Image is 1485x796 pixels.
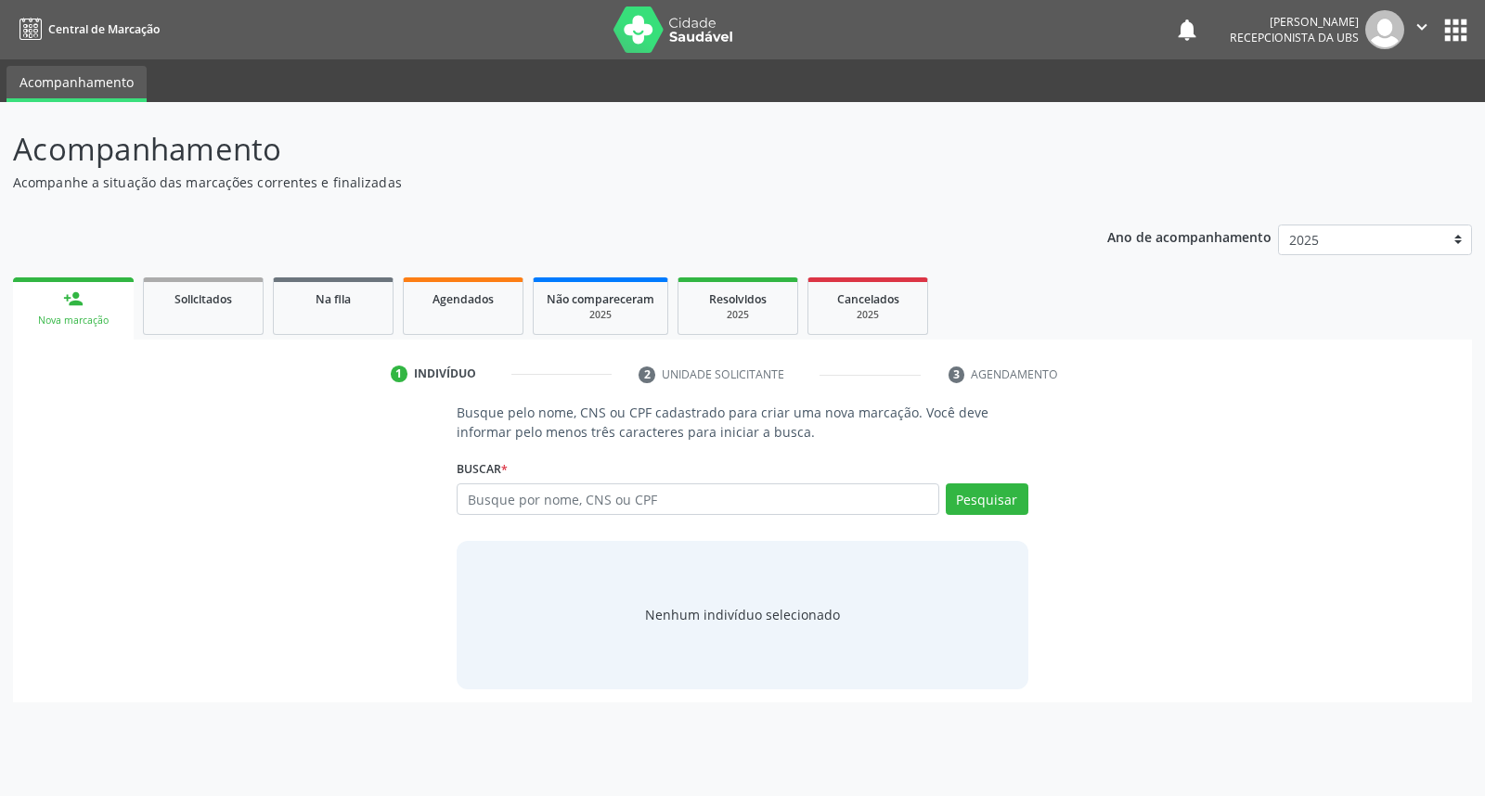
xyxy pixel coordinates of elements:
p: Acompanhe a situação das marcações correntes e finalizadas [13,173,1034,192]
div: Nova marcação [26,314,121,327]
a: Acompanhamento [6,66,147,102]
p: Busque pelo nome, CNS ou CPF cadastrado para criar uma nova marcação. Você deve informar pelo men... [457,403,1027,442]
input: Busque por nome, CNS ou CPF [457,483,938,515]
span: Cancelados [837,291,899,307]
p: Ano de acompanhamento [1107,225,1272,248]
span: Central de Marcação [48,21,160,37]
div: Indivíduo [414,366,476,382]
button: Pesquisar [946,483,1028,515]
span: Na fila [316,291,351,307]
div: 2025 [547,308,654,322]
div: Nenhum indivíduo selecionado [645,605,840,624]
div: person_add [63,289,84,309]
button: apps [1440,14,1472,46]
span: Resolvidos [709,291,767,307]
label: Buscar [457,455,508,483]
div: 1 [391,366,407,382]
p: Acompanhamento [13,126,1034,173]
div: 2025 [691,308,784,322]
button:  [1404,10,1440,49]
span: Agendados [433,291,494,307]
div: 2025 [821,308,914,322]
i:  [1412,17,1432,37]
button: notifications [1174,17,1200,43]
div: [PERSON_NAME] [1230,14,1359,30]
span: Recepcionista da UBS [1230,30,1359,45]
a: Central de Marcação [13,14,160,45]
span: Não compareceram [547,291,654,307]
img: img [1365,10,1404,49]
span: Solicitados [174,291,232,307]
